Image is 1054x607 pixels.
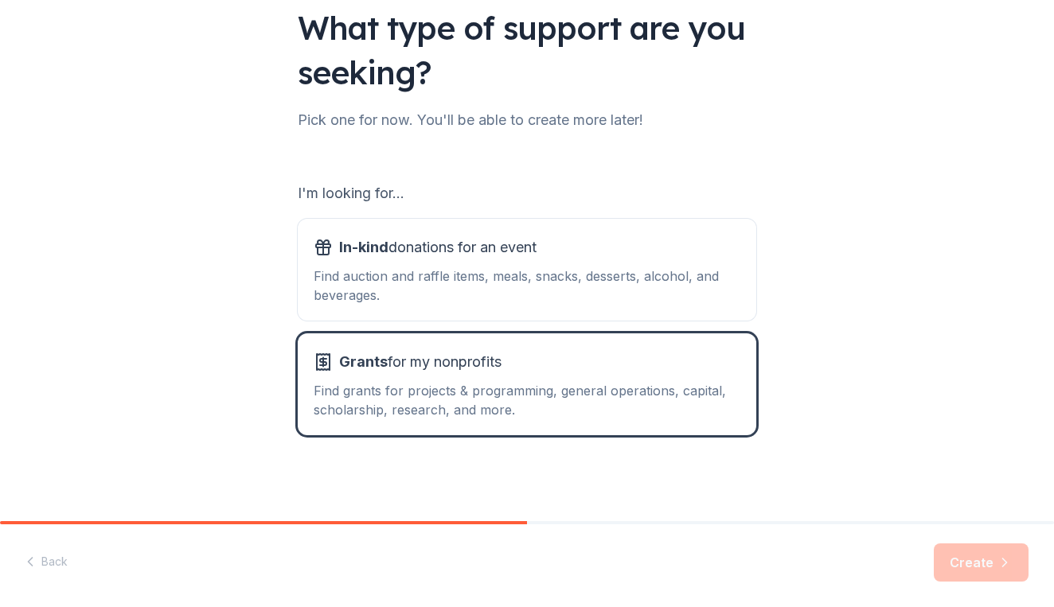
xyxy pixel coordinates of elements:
[314,381,740,419] div: Find grants for projects & programming, general operations, capital, scholarship, research, and m...
[298,333,756,435] button: Grantsfor my nonprofitsFind grants for projects & programming, general operations, capital, schol...
[298,219,756,321] button: In-kinddonations for an eventFind auction and raffle items, meals, snacks, desserts, alcohol, and...
[298,107,756,133] div: Pick one for now. You'll be able to create more later!
[339,349,502,375] span: for my nonprofits
[339,353,388,370] span: Grants
[298,181,756,206] div: I'm looking for...
[339,235,537,260] span: donations for an event
[339,239,388,255] span: In-kind
[314,267,740,305] div: Find auction and raffle items, meals, snacks, desserts, alcohol, and beverages.
[298,6,756,95] div: What type of support are you seeking?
